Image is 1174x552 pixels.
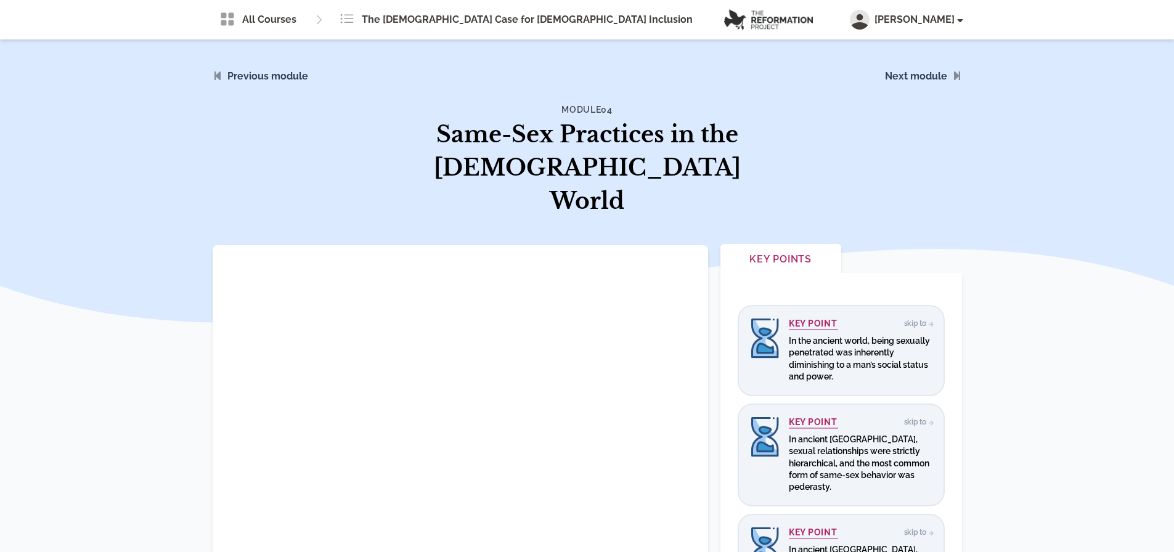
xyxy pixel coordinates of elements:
[213,245,708,524] iframe: Module 04 - Same-Sex Practices in the Biblical World
[362,12,693,27] span: The [DEMOGRAPHIC_DATA] Case for [DEMOGRAPHIC_DATA] Inclusion
[430,103,745,116] h4: Module 04
[789,417,838,429] h4: Key Point
[724,9,813,30] img: logo.png
[430,118,745,218] h1: Same-Sex Practices in the [DEMOGRAPHIC_DATA] World
[789,319,838,330] h4: Key Point
[789,434,931,493] p: In ancient [GEOGRAPHIC_DATA], sexual relationships were strictly hierarchical, and the most commo...
[720,244,841,277] button: Key Points
[850,10,962,30] button: [PERSON_NAME]
[904,528,931,537] span: Skip to
[885,70,947,82] a: Next module
[874,12,962,27] span: [PERSON_NAME]
[227,70,308,82] a: Previous module
[332,7,700,32] a: The [DEMOGRAPHIC_DATA] Case for [DEMOGRAPHIC_DATA] Inclusion
[213,7,304,32] a: All Courses
[789,335,931,383] p: In the ancient world, being sexually penetrated was inherently diminishing to a man’s social stat...
[789,527,838,539] h4: Key Point
[904,418,931,426] span: Skip to
[904,319,931,328] span: Skip to
[242,12,296,27] span: All Courses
